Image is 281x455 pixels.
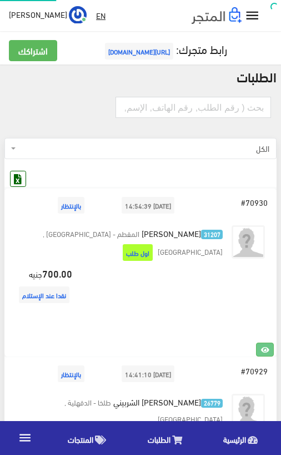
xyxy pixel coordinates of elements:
[42,266,72,280] strong: 700.00
[116,97,271,118] input: بحث ( رقم الطلب, رقم الهاتف, الإسم, البريد اﻹلكتروني )...
[18,143,269,154] span: الكل
[192,7,242,24] img: .
[19,286,69,303] span: نقدا عند الإستلام
[201,230,223,239] span: 31207
[142,225,223,241] span: [PERSON_NAME]
[244,8,260,24] i: 
[9,6,87,23] a: ... [PERSON_NAME]
[223,432,246,446] span: الرئيسية
[113,394,223,409] span: [PERSON_NAME] الشربيني
[92,6,110,26] a: EN
[232,225,265,259] img: avatar.png
[105,43,173,60] span: [URL][DOMAIN_NAME]
[148,432,170,446] span: الطلبات
[50,424,129,452] a: المنتجات
[122,197,174,214] span: [DATE] 14:54:39
[185,363,276,385] div: #70929
[16,264,72,305] span: جنيه
[232,394,265,427] img: avatar.png
[9,40,57,61] a: اشتراكك
[43,227,223,258] small: المقطم - [GEOGRAPHIC_DATA] , [GEOGRAPHIC_DATA]
[18,431,32,445] i: 
[123,244,153,261] span: اول طلب
[185,194,276,216] div: #70930
[58,197,84,214] span: بالإنتظار
[58,365,84,382] span: بالإنتظار
[4,69,277,83] h2: الطلبات
[64,395,223,425] small: طلخا - الدقهلية , [GEOGRAPHIC_DATA]
[4,138,277,159] span: الكل
[9,7,67,21] span: [PERSON_NAME]
[201,399,223,408] span: 26779
[68,432,93,446] span: المنتجات
[205,424,281,452] a: الرئيسية
[69,6,87,24] img: ...
[122,365,174,382] span: [DATE] 14:41:10
[102,38,227,59] a: رابط متجرك:[URL][DOMAIN_NAME]
[130,424,205,452] a: الطلبات
[96,8,106,22] u: EN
